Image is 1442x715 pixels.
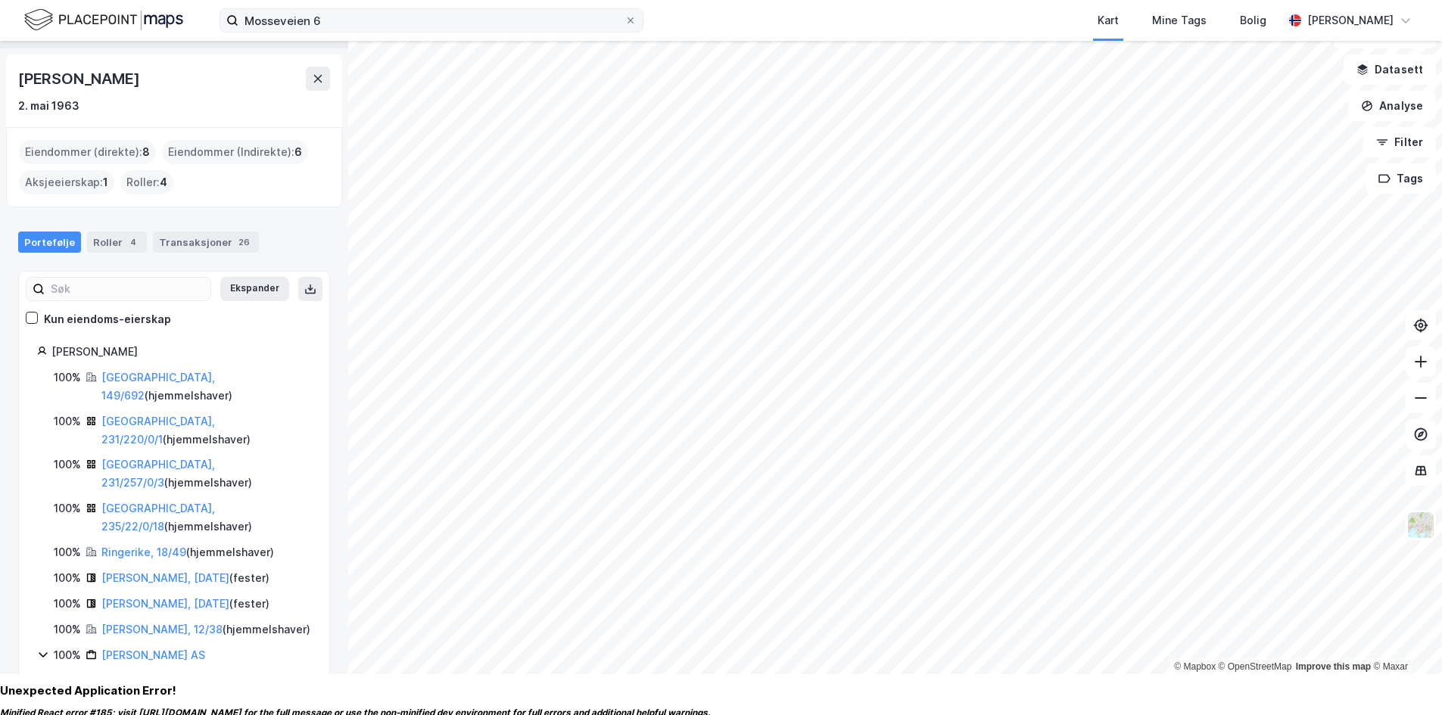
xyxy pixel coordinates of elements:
[101,415,215,446] a: [GEOGRAPHIC_DATA], 231/220/0/1
[1240,11,1266,30] div: Bolig
[19,140,156,164] div: Eiendommer (direkte) :
[294,143,302,161] span: 6
[1348,91,1436,121] button: Analyse
[18,232,81,253] div: Portefølje
[24,7,183,33] img: logo.f888ab2527a4732fd821a326f86c7f29.svg
[101,623,223,636] a: [PERSON_NAME], 12/38
[101,571,229,584] a: [PERSON_NAME], [DATE]
[1363,127,1436,157] button: Filter
[220,277,289,301] button: Ekspander
[1219,661,1292,672] a: OpenStreetMap
[101,648,205,661] a: [PERSON_NAME] AS
[88,672,302,690] div: 2 Sections - [GEOGRAPHIC_DATA], 233/5
[101,543,274,561] div: ( hjemmelshaver )
[101,458,215,489] a: [GEOGRAPHIC_DATA], 231/257/0/3
[87,232,147,253] div: Roller
[1366,163,1436,194] button: Tags
[1307,11,1394,30] div: [PERSON_NAME]
[101,620,310,639] div: ( hjemmelshaver )
[45,278,210,300] input: Søk
[18,97,79,115] div: 2. mai 1963
[1098,11,1119,30] div: Kart
[101,595,269,613] div: ( fester )
[101,499,311,536] div: ( hjemmelshaver )
[101,455,311,492] div: ( hjemmelshaver )
[162,140,308,164] div: Eiendommer (Indirekte) :
[1366,642,1442,715] iframe: Chat Widget
[54,595,81,613] div: 100%
[101,569,269,587] div: ( fester )
[101,368,311,405] div: ( hjemmelshaver )
[1174,661,1216,672] a: Mapbox
[54,412,81,431] div: 100%
[18,67,142,91] div: [PERSON_NAME]
[51,343,311,361] div: [PERSON_NAME]
[54,646,81,664] div: 100%
[101,597,229,610] a: [PERSON_NAME], [DATE]
[160,173,167,191] span: 4
[101,502,215,533] a: [GEOGRAPHIC_DATA], 235/22/0/18
[19,170,114,194] div: Aksjeeierskap :
[142,143,150,161] span: 8
[101,371,215,402] a: [GEOGRAPHIC_DATA], 149/692
[1366,642,1442,715] div: Kontrollprogram for chat
[235,235,253,250] div: 26
[103,173,108,191] span: 1
[1296,661,1371,672] a: Improve this map
[120,170,173,194] div: Roller :
[54,455,81,474] div: 100%
[54,569,81,587] div: 100%
[101,546,186,558] a: Ringerike, 18/49
[1344,54,1436,85] button: Datasett
[44,310,171,328] div: Kun eiendoms-eierskap
[126,235,141,250] div: 4
[101,412,311,449] div: ( hjemmelshaver )
[153,232,259,253] div: Transaksjoner
[54,368,81,387] div: 100%
[1406,511,1435,539] img: Z
[238,9,624,32] input: Søk på adresse, matrikkel, gårdeiere, leietakere eller personer
[54,543,81,561] div: 100%
[54,499,81,518] div: 100%
[1152,11,1207,30] div: Mine Tags
[54,620,81,639] div: 100%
